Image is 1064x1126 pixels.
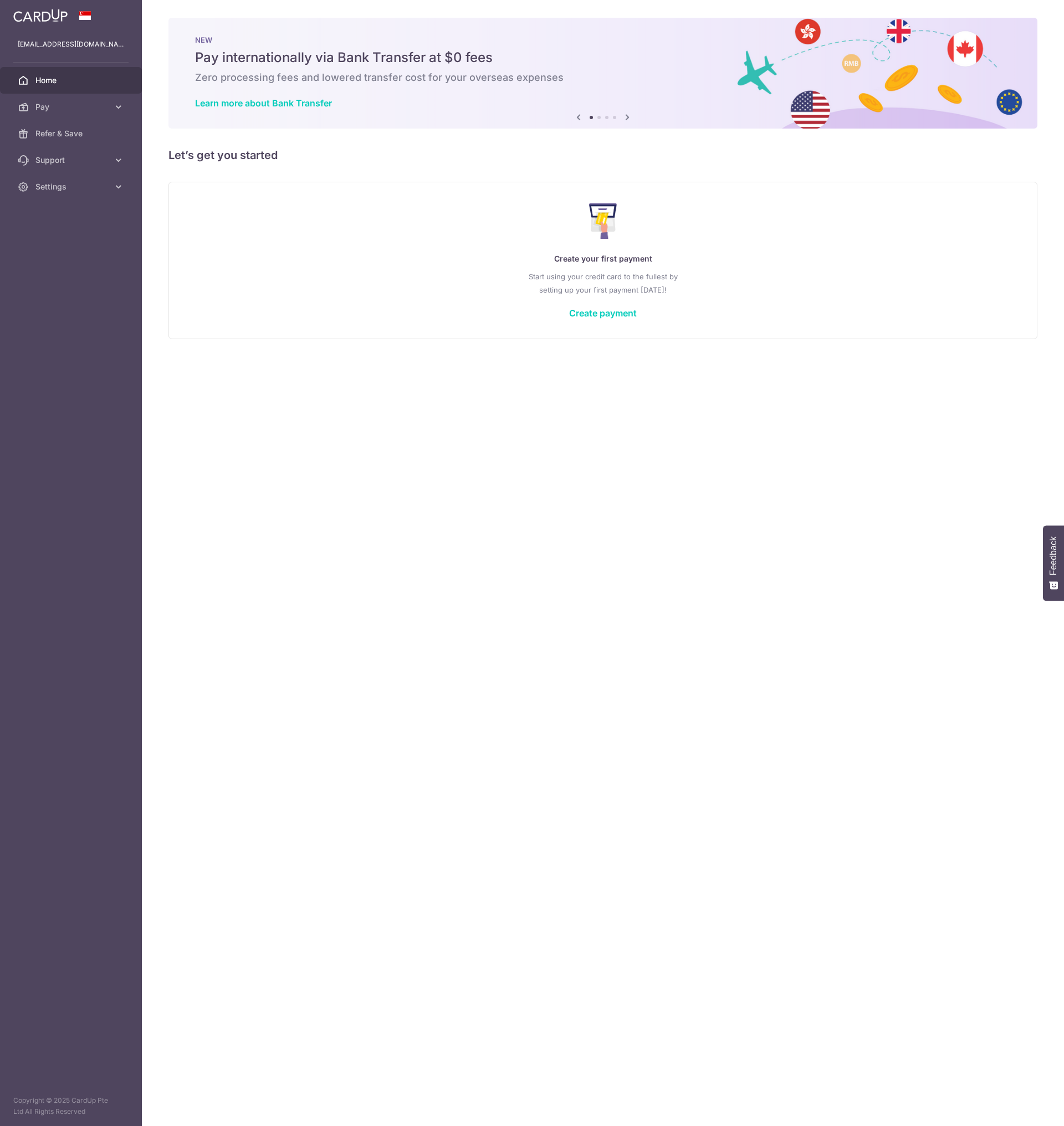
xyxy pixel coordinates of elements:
span: Refer & Save [35,128,109,139]
p: NEW [195,35,1011,44]
a: Learn more about Bank Transfer [195,98,332,109]
span: Pay [35,101,109,112]
span: Home [35,75,109,86]
h5: Pay internationally via Bank Transfer at $0 fees [195,49,1011,66]
p: [EMAIL_ADDRESS][DOMAIN_NAME] [18,39,124,50]
img: Make Payment [589,203,617,239]
img: Bank transfer banner [168,18,1037,129]
button: Feedback - Show survey [1043,525,1064,601]
span: Feedback [1048,536,1058,575]
span: Support [35,155,109,166]
a: Create payment [569,308,637,319]
p: Create your first payment [191,252,1015,265]
span: Settings [35,181,109,192]
p: Start using your credit card to the fullest by setting up your first payment [DATE]! [191,270,1015,296]
h5: Let’s get you started [168,146,1037,164]
img: CardUp [13,9,68,22]
h6: Zero processing fees and lowered transfer cost for your overseas expenses [195,71,1011,84]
